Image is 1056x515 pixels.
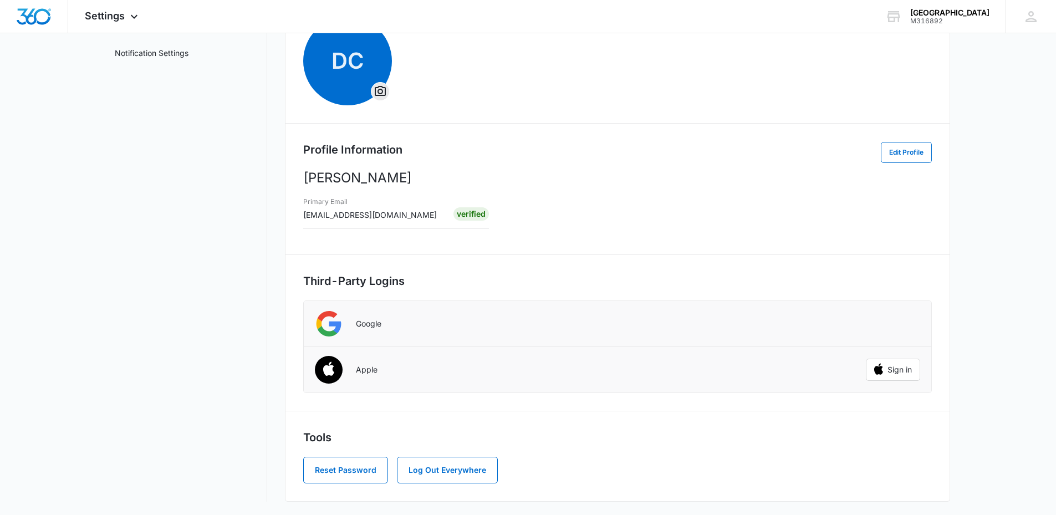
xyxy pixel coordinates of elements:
[315,310,343,338] img: Google
[910,17,989,25] div: account id
[303,17,392,105] span: DC
[303,210,437,220] span: [EMAIL_ADDRESS][DOMAIN_NAME]
[371,83,389,100] button: Overflow Menu
[303,168,932,188] p: [PERSON_NAME]
[115,47,188,59] a: Notification Settings
[910,8,989,17] div: account name
[397,457,498,483] button: Log Out Everywhere
[866,359,920,381] button: Sign in
[303,141,402,158] h2: Profile Information
[303,429,932,446] h2: Tools
[303,197,437,207] h3: Primary Email
[356,365,377,375] p: Apple
[308,350,350,391] img: Apple
[303,17,392,105] span: DCOverflow Menu
[303,457,388,483] button: Reset Password
[303,273,932,289] h2: Third-Party Logins
[453,207,489,221] div: Verified
[356,319,381,329] p: Google
[790,312,926,336] iframe: Sign in with Google Button
[85,10,125,22] span: Settings
[115,23,149,34] a: Accounts
[881,142,932,163] button: Edit Profile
